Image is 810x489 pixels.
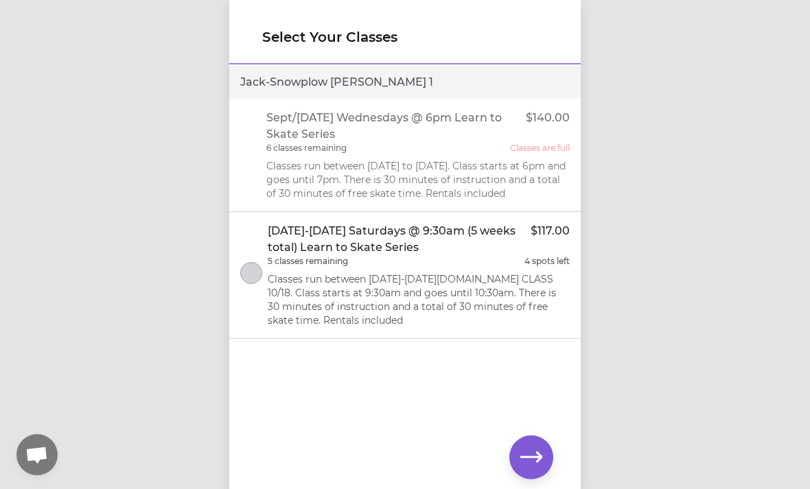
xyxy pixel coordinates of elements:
div: Open chat [16,434,58,475]
p: 6 classes remaining [266,143,347,154]
p: 5 classes remaining [268,256,348,267]
p: $117.00 [531,223,570,256]
p: Classes run between [DATE]-[DATE][DOMAIN_NAME] CLASS 10/18. Class starts at 9:30am and goes until... [268,272,570,327]
h1: Select Your Classes [262,27,548,47]
p: Sept/[DATE] Wednesdays @ 6pm Learn to Skate Series [266,110,526,143]
div: Jack - Snowplow [PERSON_NAME] 1 [229,66,581,99]
p: Classes are full [510,143,570,154]
p: 4 spots left [524,256,570,267]
p: [DATE]-[DATE] Saturdays @ 9:30am (5 weeks total) Learn to Skate Series [268,223,531,256]
p: Classes run between [DATE] to [DATE]. Class starts at 6pm and goes until 7pm. There is 30 minutes... [266,159,570,200]
p: $140.00 [526,110,570,143]
button: select class [240,262,262,284]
